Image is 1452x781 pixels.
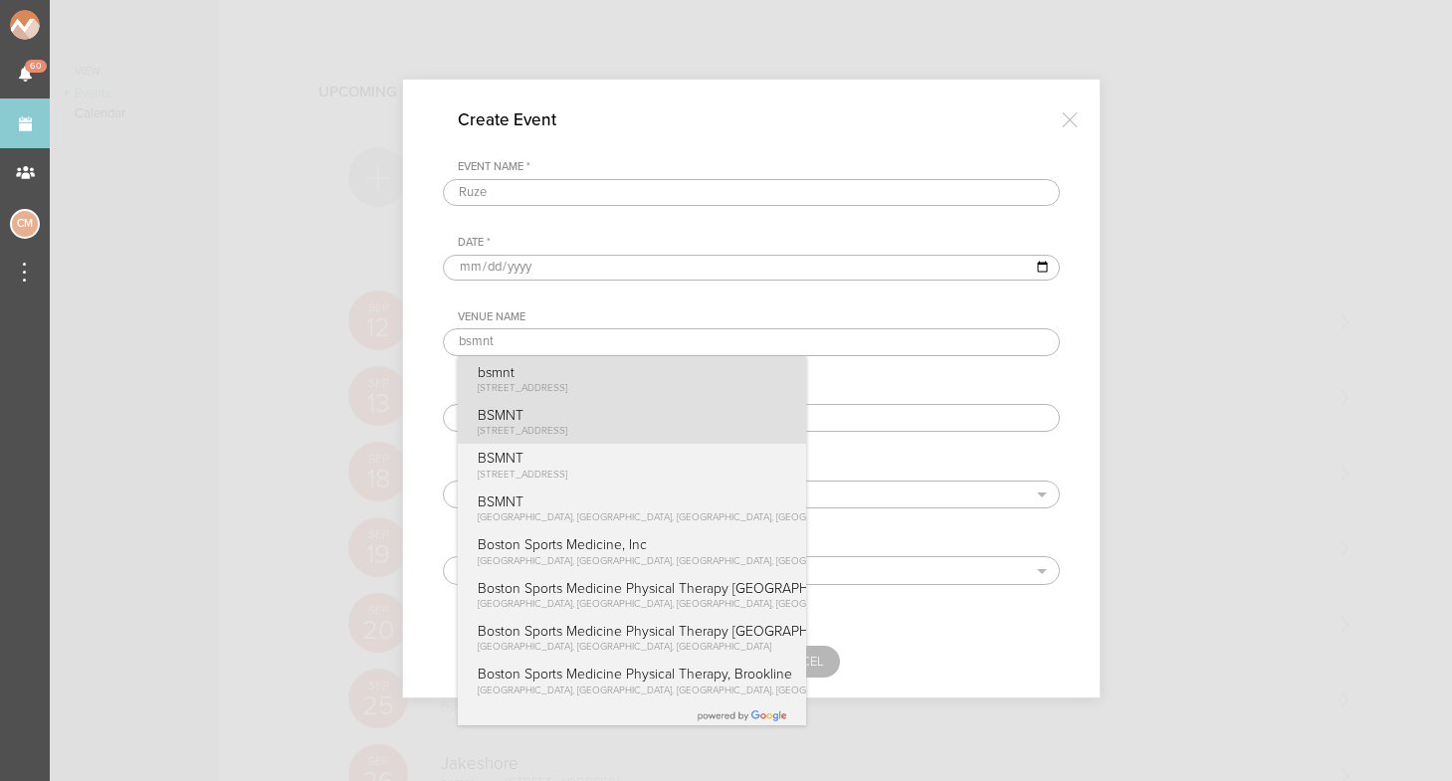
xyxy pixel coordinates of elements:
div: Event Name * [458,160,1060,174]
span: [STREET_ADDRESS] [478,469,567,481]
span: [GEOGRAPHIC_DATA], [GEOGRAPHIC_DATA], [GEOGRAPHIC_DATA] [478,641,771,653]
p: BSMNT [478,407,568,424]
img: NOMAD [10,10,122,40]
span: [GEOGRAPHIC_DATA], [GEOGRAPHIC_DATA], [GEOGRAPHIC_DATA], [GEOGRAPHIC_DATA] [478,684,871,696]
span: [GEOGRAPHIC_DATA], [GEOGRAPHIC_DATA], [GEOGRAPHIC_DATA], [GEOGRAPHIC_DATA] [478,555,871,567]
p: Boston Sports Medicine Physical Therapy, Brookline [478,666,872,683]
span: [GEOGRAPHIC_DATA], [GEOGRAPHIC_DATA], [GEOGRAPHIC_DATA], [GEOGRAPHIC_DATA] [478,511,871,523]
div: Charlie McGinley [10,209,40,239]
p: bsmnt [478,364,568,381]
h4: Create Event [458,109,586,130]
p: BSMNT [478,493,872,510]
div: Venue Name [458,310,1060,324]
p: Boston Sports Medicine Physical Therapy [GEOGRAPHIC_DATA] [478,623,865,640]
span: 60 [25,60,47,73]
p: Boston Sports Medicine Physical Therapy [GEOGRAPHIC_DATA] [478,580,872,597]
span: [STREET_ADDRESS] [478,425,567,437]
p: BSMNT [478,450,568,467]
div: Date * [458,236,1060,250]
span: [STREET_ADDRESS] [478,382,567,394]
p: Boston Sports Medicine, Inc [478,536,872,553]
span: [GEOGRAPHIC_DATA], [GEOGRAPHIC_DATA], [GEOGRAPHIC_DATA], [GEOGRAPHIC_DATA] [478,598,871,610]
